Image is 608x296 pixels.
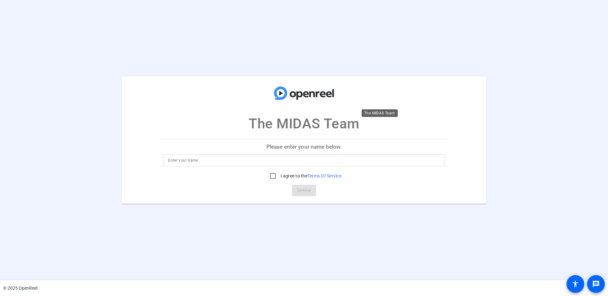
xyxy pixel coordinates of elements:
mat-icon: message [592,280,600,288]
p: The MIDAS Team [249,113,359,134]
div: The MIDAS Team [362,109,398,117]
a: Terms Of Service [307,173,341,178]
label: I agree to the [279,173,341,179]
div: © 2025 OpenReel [3,285,37,292]
img: company-logo [272,83,336,104]
mat-icon: accessibility [572,280,579,288]
p: Please enter your name below. [158,139,450,154]
input: Enter your name [168,157,440,164]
